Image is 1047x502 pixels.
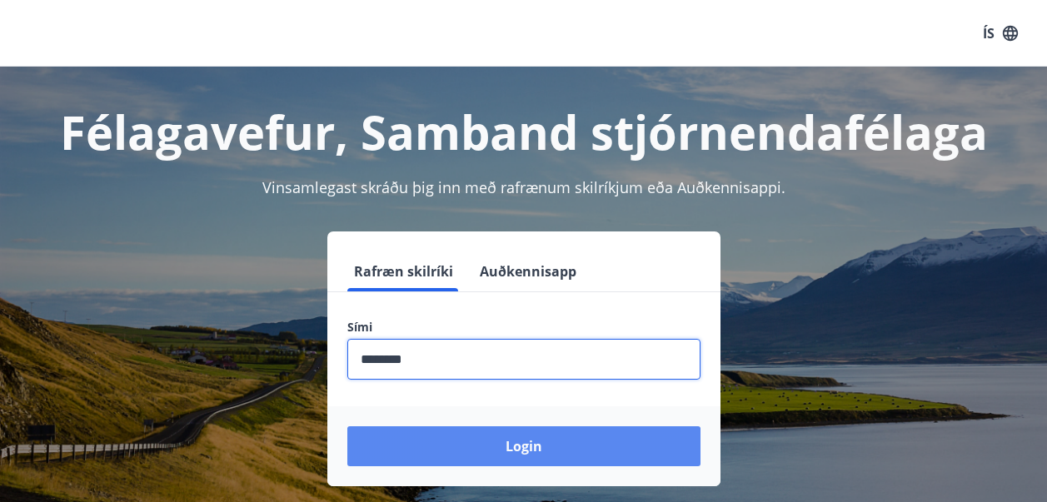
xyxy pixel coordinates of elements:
[20,100,1027,163] h1: Félagavefur, Samband stjórnendafélaga
[473,251,583,291] button: Auðkennisapp
[262,177,785,197] span: Vinsamlegast skráðu þig inn með rafrænum skilríkjum eða Auðkennisappi.
[974,18,1027,48] button: ÍS
[347,426,700,466] button: Login
[347,251,460,291] button: Rafræn skilríki
[347,319,700,335] label: Sími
